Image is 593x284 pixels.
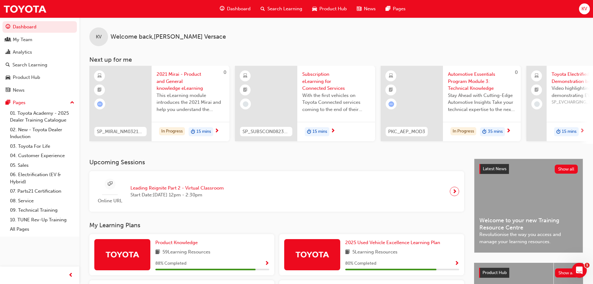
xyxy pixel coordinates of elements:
[159,127,185,136] div: In Progress
[267,5,302,12] span: Search Learning
[572,263,587,278] iframe: Intercom live chat
[448,71,516,92] span: Automotive Essentials Program Module 3: Technical Knowledge
[302,71,370,92] span: Subscription eLearning for Connected Services
[220,5,224,13] span: guage-icon
[7,170,77,186] a: 06. Electrification (EV & Hybrid)
[307,2,352,15] a: car-iconProduct Hub
[243,101,248,107] span: learningRecordVerb_NONE-icon
[506,128,511,134] span: next-icon
[265,261,269,267] span: Show Progress
[214,128,219,134] span: next-icon
[319,5,347,12] span: Product Hub
[579,3,590,14] button: KV
[7,215,77,225] a: 10. TUNE Rev-Up Training
[474,159,583,253] a: Latest NewsShow allWelcome to your new Training Resource CentreRevolutionise the way you access a...
[13,99,26,106] div: Pages
[7,186,77,196] a: 07. Parts21 Certification
[242,128,290,135] span: SP_SUBSCON0823_EL
[96,33,101,41] span: KV
[389,72,393,80] span: learningResourceType_ELEARNING-icon
[580,128,585,134] span: next-icon
[227,5,251,12] span: Dashboard
[555,165,578,174] button: Show all
[488,128,503,135] span: 35 mins
[256,2,307,15] a: search-iconSearch Learning
[479,231,578,245] span: Revolutionise the way you access and manage your learning resources.
[388,128,425,135] span: PKC_AEP_MOD3
[534,101,540,107] span: learningRecordVerb_NONE-icon
[393,5,406,12] span: Pages
[3,2,47,16] img: Trak
[13,74,40,81] div: Product Hub
[79,56,593,63] h3: Next up for me
[448,92,516,113] span: Stay Ahead with Cutting-Edge Automotive Insights Take your technical expertise to the next level ...
[89,222,464,229] h3: My Learning Plans
[6,37,10,43] span: people-icon
[7,205,77,215] a: 09. Technical Training
[381,66,521,141] a: 0PKC_AEP_MOD3Automotive Essentials Program Module 3: Technical KnowledgeStay Ahead with Cutting-E...
[70,99,74,107] span: up-icon
[482,128,487,136] span: duration-icon
[534,86,539,94] span: booktick-icon
[345,260,376,267] span: 80 % Completed
[155,260,186,267] span: 88 % Completed
[312,5,317,13] span: car-icon
[6,62,10,68] span: search-icon
[483,166,506,171] span: Latest News
[2,21,77,33] a: Dashboard
[157,92,224,113] span: This eLearning module introduces the 2021 Mirai and help you understand the background to the veh...
[7,224,77,234] a: All Pages
[155,239,200,246] a: Product Knowledge
[105,249,139,260] img: Trak
[585,263,590,268] span: 1
[7,108,77,125] a: 01. Toyota Academy - 2025 Dealer Training Catalogue
[97,72,102,80] span: learningResourceType_ELEARNING-icon
[302,92,370,113] span: With the first vehicles on Toyota Connected services coming to the end of their complimentary per...
[6,75,10,80] span: car-icon
[386,5,390,13] span: pages-icon
[482,270,507,275] span: Product Hub
[215,2,256,15] a: guage-iconDashboard
[2,84,77,96] a: News
[7,142,77,151] a: 03. Toyota For Life
[2,20,77,97] button: DashboardMy TeamAnalyticsSearch LearningProduct HubNews
[13,36,32,43] div: My Team
[6,50,10,55] span: chart-icon
[479,217,578,231] span: Welcome to your new Training Resource Centre
[108,180,112,188] span: sessionType_ONLINE_URL-icon
[13,49,32,56] div: Analytics
[389,86,393,94] span: booktick-icon
[515,70,518,75] span: 0
[94,176,459,207] a: Online URLLeading Reignite Part 2 - Virtual ClassroomStart Date:[DATE] 12pm - 2:30pm
[6,100,10,106] span: pages-icon
[224,70,226,75] span: 0
[97,128,144,135] span: SP_MIRAI_NM0321_EL
[581,5,587,12] span: KV
[357,5,361,13] span: news-icon
[534,72,539,80] span: laptop-icon
[345,239,443,246] a: 2025 Used Vehicle Excellence Learning Plan
[2,46,77,58] a: Analytics
[94,197,125,205] span: Online URL
[68,272,73,279] span: prev-icon
[7,196,77,206] a: 08. Service
[364,5,376,12] span: News
[2,97,77,108] button: Pages
[265,260,269,267] button: Show Progress
[130,191,224,199] span: Start Date: [DATE] 12pm - 2:30pm
[2,59,77,71] a: Search Learning
[191,128,195,136] span: duration-icon
[2,34,77,46] a: My Team
[313,128,327,135] span: 15 mins
[13,87,25,94] div: News
[556,128,561,136] span: duration-icon
[89,66,229,141] a: 0SP_MIRAI_NM0321_EL2021 Mirai - Product and General knowledge eLearningThis eLearning module intr...
[261,5,265,13] span: search-icon
[454,260,459,267] button: Show Progress
[479,164,578,174] a: Latest NewsShow all
[7,125,77,142] a: 02. New - Toyota Dealer Induction
[295,249,329,260] img: Trak
[111,33,226,41] span: Welcome back , [PERSON_NAME] Versace
[450,127,476,136] div: In Progress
